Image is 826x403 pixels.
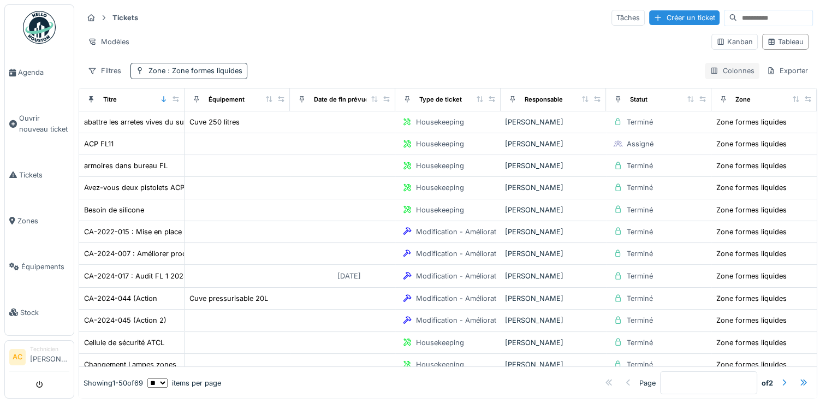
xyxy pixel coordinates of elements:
[627,315,653,325] div: Terminé
[716,227,787,237] div: Zone formes liquides
[627,271,653,281] div: Terminé
[84,359,176,370] div: Changement Lampes zones
[17,216,69,226] span: Zones
[505,337,602,348] div: [PERSON_NAME]
[30,345,69,353] div: Technicien
[627,139,653,149] div: Assigné
[84,248,465,259] div: CA-2024-007 : Améliorer process MDC et création recette caméra pour les flacons transparents (010...
[505,117,602,127] div: [PERSON_NAME]
[627,227,653,237] div: Terminé
[84,182,387,193] div: Avez-vous deux pistolets ACP pour remplacer ceux qui sont HS (laveuse et FL19 grade B)?
[416,182,464,193] div: Housekeeping
[416,139,464,149] div: Housekeeping
[21,262,69,272] span: Équipements
[416,161,464,171] div: Housekeeping
[209,95,245,104] div: Équipement
[165,67,242,75] span: : Zone formes liquides
[147,378,221,388] div: items per page
[5,50,74,96] a: Agenda
[416,117,464,127] div: Housekeeping
[84,117,280,127] div: abattre les arretes vives du support de roue de la cuve 180
[716,37,753,47] div: Kanban
[716,359,787,370] div: Zone formes liquides
[505,359,602,370] div: [PERSON_NAME]
[84,337,164,348] div: Cellule de sécurité ATCL
[30,345,69,369] li: [PERSON_NAME]
[189,293,268,304] div: Cuve pressurisable 20L
[419,95,462,104] div: Type de ticket
[5,198,74,244] a: Zones
[762,378,773,388] strong: of 2
[103,95,117,104] div: Titre
[337,271,361,281] div: [DATE]
[5,96,74,152] a: Ouvrir nouveau ticket
[84,271,223,281] div: CA-2024-017 : Audit FL 1 2024 (Action 2)
[627,293,653,304] div: Terminé
[23,11,56,44] img: Badge_color-CXgf-gQk.svg
[505,139,602,149] div: [PERSON_NAME]
[84,205,144,215] div: Besoin de silicone
[505,315,602,325] div: [PERSON_NAME]
[762,63,813,79] div: Exporter
[9,349,26,365] li: AC
[649,10,720,25] div: Créer un ticket
[84,315,167,325] div: CA-2024-045 (Action 2)
[735,95,751,104] div: Zone
[84,378,143,388] div: Showing 1 - 50 of 69
[505,182,602,193] div: [PERSON_NAME]
[416,337,464,348] div: Housekeeping
[83,34,134,50] div: Modèles
[505,293,602,304] div: [PERSON_NAME]
[627,359,653,370] div: Terminé
[5,289,74,335] a: Stock
[20,307,69,318] span: Stock
[148,66,242,76] div: Zone
[716,271,787,281] div: Zone formes liquides
[611,10,645,26] div: Tâches
[18,67,69,78] span: Agenda
[716,315,787,325] div: Zone formes liquides
[716,139,787,149] div: Zone formes liquides
[630,95,647,104] div: Statut
[84,139,114,149] div: ACP FL11
[716,205,787,215] div: Zone formes liquides
[505,161,602,171] div: [PERSON_NAME]
[627,248,653,259] div: Terminé
[716,117,787,127] div: Zone formes liquides
[416,359,464,370] div: Housekeeping
[416,271,507,281] div: Modification - Amélioration
[705,63,759,79] div: Colonnes
[416,293,507,304] div: Modification - Amélioration
[767,37,804,47] div: Tableau
[416,315,507,325] div: Modification - Amélioration
[627,205,653,215] div: Terminé
[84,227,347,237] div: CA-2022-015 : Mise en place de pompes supportant des T° supérieure à 80°C
[189,117,240,127] div: Cuve 250 litres
[639,378,656,388] div: Page
[84,293,157,304] div: CA-2024-044 (Action
[627,337,653,348] div: Terminé
[83,63,126,79] div: Filtres
[84,161,168,171] div: armoires dans bureau FL
[716,293,787,304] div: Zone formes liquides
[416,227,507,237] div: Modification - Amélioration
[505,227,602,237] div: [PERSON_NAME]
[9,345,69,371] a: AC Technicien[PERSON_NAME]
[627,161,653,171] div: Terminé
[505,205,602,215] div: [PERSON_NAME]
[716,161,787,171] div: Zone formes liquides
[505,248,602,259] div: [PERSON_NAME]
[108,13,142,23] strong: Tickets
[5,152,74,198] a: Tickets
[505,271,602,281] div: [PERSON_NAME]
[19,113,69,134] span: Ouvrir nouveau ticket
[627,117,653,127] div: Terminé
[716,248,787,259] div: Zone formes liquides
[416,205,464,215] div: Housekeeping
[525,95,563,104] div: Responsable
[5,244,74,289] a: Équipements
[19,170,69,180] span: Tickets
[716,337,787,348] div: Zone formes liquides
[314,95,369,104] div: Date de fin prévue
[627,182,653,193] div: Terminé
